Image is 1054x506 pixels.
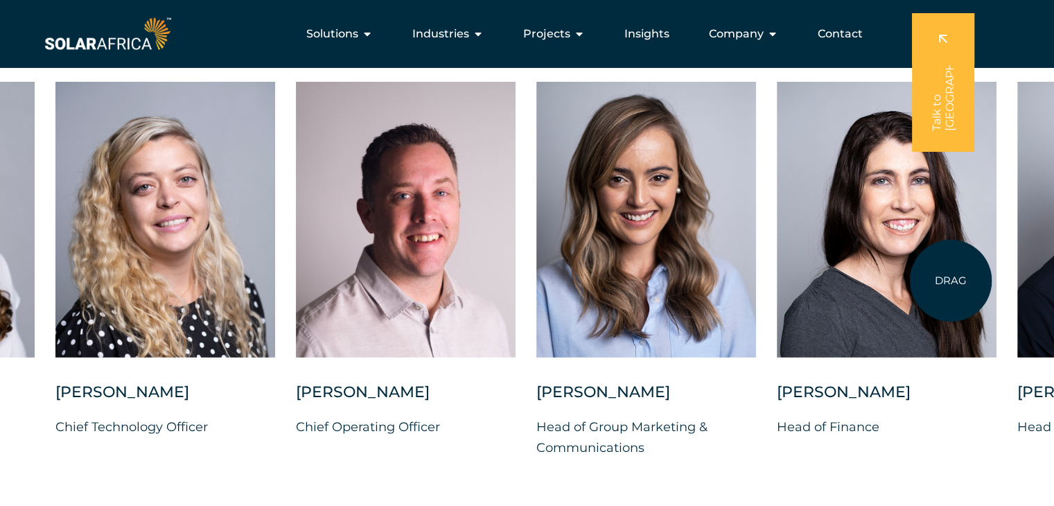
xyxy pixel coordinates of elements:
[777,417,996,437] p: Head of Finance
[709,26,764,42] span: Company
[536,382,756,417] div: [PERSON_NAME]
[55,417,275,437] p: Chief Technology Officer
[624,26,669,42] a: Insights
[296,382,516,417] div: [PERSON_NAME]
[536,417,756,458] p: Head of Group Marketing & Communications
[818,26,863,42] a: Contact
[777,382,996,417] div: [PERSON_NAME]
[412,26,469,42] span: Industries
[523,26,570,42] span: Projects
[174,20,874,48] div: Menu Toggle
[55,382,275,417] div: [PERSON_NAME]
[296,417,516,437] p: Chief Operating Officer
[174,20,874,48] nav: Menu
[306,26,358,42] span: Solutions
